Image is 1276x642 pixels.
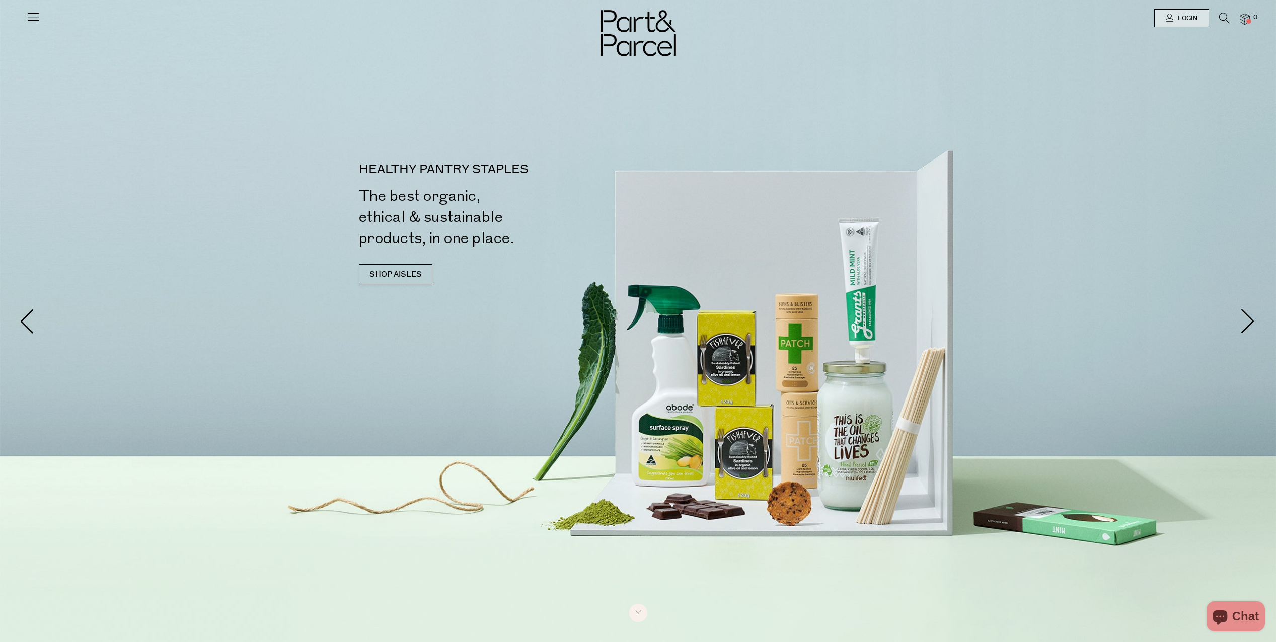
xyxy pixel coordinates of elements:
span: Login [1175,14,1197,23]
span: 0 [1251,13,1260,22]
a: Login [1154,9,1209,27]
inbox-online-store-chat: Shopify online store chat [1204,601,1268,634]
h2: The best organic, ethical & sustainable products, in one place. [359,186,642,249]
a: 0 [1240,14,1250,24]
a: SHOP AISLES [359,264,432,284]
img: Part&Parcel [601,10,676,56]
p: HEALTHY PANTRY STAPLES [359,164,642,176]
